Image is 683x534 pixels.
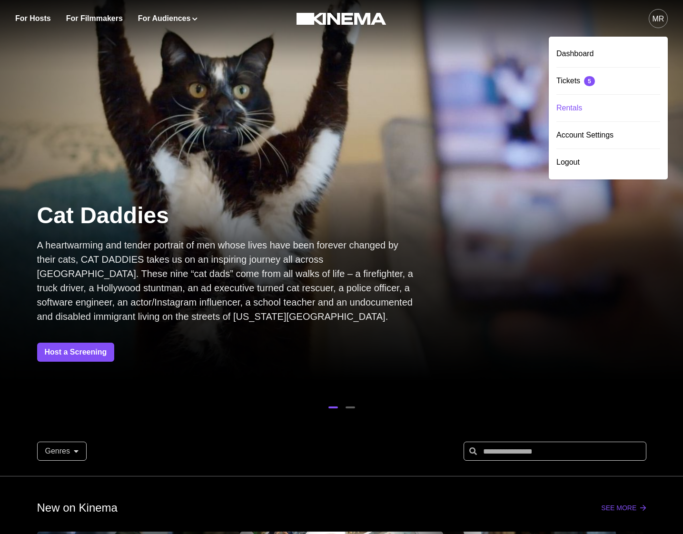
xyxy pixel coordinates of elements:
a: See more [601,504,646,512]
a: Tickets 5 [556,68,660,95]
button: For Audiences [138,13,198,24]
div: 5 [588,78,591,84]
div: Rentals [556,95,660,121]
div: Tickets [556,68,660,94]
button: Logout [556,149,660,176]
div: MR [653,13,664,25]
a: Rentals [556,95,660,122]
button: Genres [37,442,87,461]
a: Account Settings [556,122,660,149]
p: A heartwarming and tender portrait of men whose lives have been forever changed by their cats, CA... [37,238,418,324]
a: For Hosts [15,13,51,24]
div: Dashboard [556,40,660,67]
a: For Filmmakers [66,13,123,24]
a: Dashboard [556,40,660,68]
p: New on Kinema [37,499,118,516]
p: Cat Daddies [37,201,418,230]
a: Host a Screening [37,343,115,362]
